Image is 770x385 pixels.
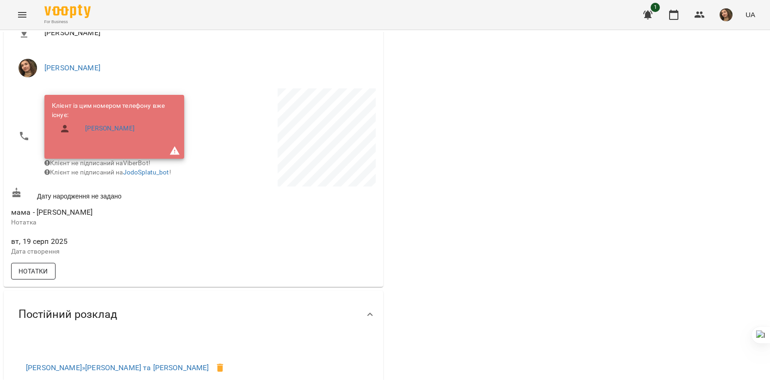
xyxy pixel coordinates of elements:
img: Voopty Logo [44,5,91,18]
span: Клієнт не підписаний на ! [44,168,171,176]
a: JodoSplatu_bot [123,168,169,176]
span: [PERSON_NAME] [44,27,368,38]
a: [PERSON_NAME] [85,124,135,133]
button: UA [742,6,759,23]
span: мама - [PERSON_NAME] [11,208,93,217]
p: Нотатка [11,218,192,227]
span: Постійний розклад [19,307,117,322]
div: Постійний розклад [4,291,383,338]
a: [PERSON_NAME] [44,63,100,72]
button: Нотатки [11,263,56,279]
span: For Business [44,19,91,25]
span: вт, 19 серп 2025 [11,236,192,247]
span: Видалити клієнта з групи Михайло тп Ілля Суй для курсу Михайло та Ілля Суй? [209,357,231,379]
button: Menu [11,4,33,26]
a: [PERSON_NAME]»[PERSON_NAME] та [PERSON_NAME] [26,363,209,372]
ul: Клієнт із цим номером телефону вже існує: [52,101,177,142]
span: 1 [651,3,660,12]
span: UA [745,10,755,19]
p: Дата створення [11,247,192,256]
span: Клієнт не підписаний на ViberBot! [44,159,150,167]
img: e02786069a979debee2ecc2f3beb162c.jpeg [720,8,733,21]
span: Нотатки [19,266,48,277]
div: Дату народження не задано [9,186,193,203]
img: Анастасія Іванова [19,59,37,77]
